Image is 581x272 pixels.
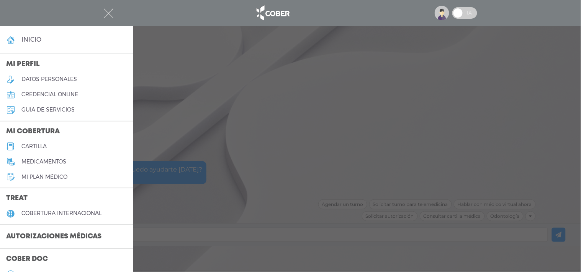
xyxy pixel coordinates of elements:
h5: credencial online [21,91,78,98]
img: logo_cober_home-white.png [252,4,293,22]
h5: guía de servicios [21,107,75,113]
img: profile-placeholder.svg [435,6,449,20]
h5: datos personales [21,76,77,83]
h5: medicamentos [21,159,66,165]
h5: cobertura internacional [21,210,101,217]
img: Cober_menu-close-white.svg [104,8,113,18]
h5: cartilla [21,143,47,150]
h4: inicio [21,36,41,43]
h5: Mi plan médico [21,174,67,180]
